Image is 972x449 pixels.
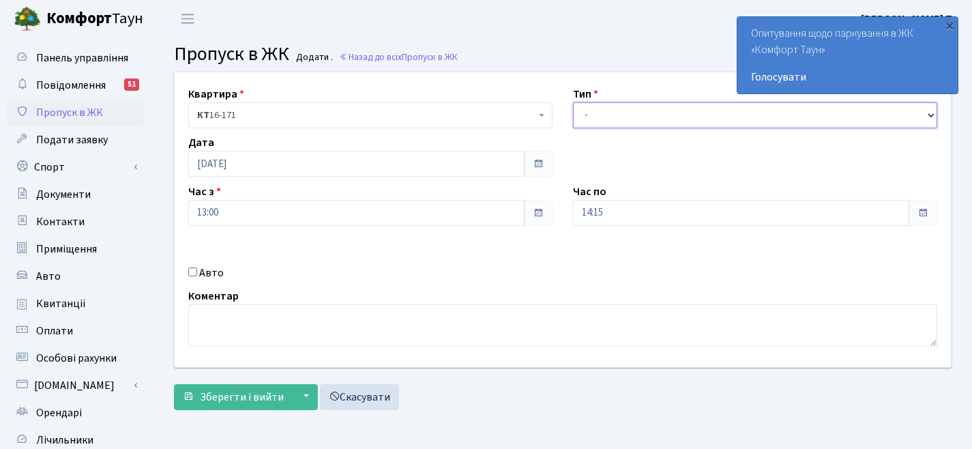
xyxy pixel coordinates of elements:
span: Авто [36,269,61,284]
label: Тип [573,86,598,102]
a: Документи [7,181,143,208]
a: Контакти [7,208,143,235]
span: Особові рахунки [36,351,117,366]
div: Опитування щодо паркування в ЖК «Комфорт Таун» [737,17,958,93]
b: КТ [197,108,209,122]
a: Приміщення [7,235,143,263]
label: Квартира [188,86,244,102]
span: <b>КТ</b>&nbsp;&nbsp;&nbsp;&nbsp;16-171 [188,102,553,128]
label: Час з [188,184,221,200]
a: Квитанції [7,290,143,317]
a: Орендарі [7,399,143,426]
span: Пропуск в ЖК [36,105,103,120]
span: <b>КТ</b>&nbsp;&nbsp;&nbsp;&nbsp;16-171 [197,108,535,122]
a: Спорт [7,154,143,181]
span: Лічильники [36,433,93,448]
button: Переключити навігацію [171,8,205,30]
label: Час по [573,184,606,200]
a: Голосувати [751,69,944,85]
a: Подати заявку [7,126,143,154]
span: Повідомлення [36,78,106,93]
a: Пропуск в ЖК [7,99,143,126]
div: 51 [124,78,139,91]
a: Повідомлення51 [7,72,143,99]
a: Скасувати [320,384,399,410]
b: Комфорт [46,8,112,29]
span: Зберегти і вийти [200,390,284,405]
span: Пропуск в ЖК [402,50,458,63]
a: Назад до всіхПропуск в ЖК [339,50,458,63]
img: logo.png [14,5,41,33]
small: Додати . [293,52,333,63]
a: Авто [7,263,143,290]
a: Панель управління [7,44,143,72]
span: Оплати [36,323,73,338]
a: Оплати [7,317,143,345]
span: Орендарі [36,405,82,420]
b: [PERSON_NAME] П. [861,12,956,27]
span: Панель управління [36,50,128,66]
span: Подати заявку [36,132,108,147]
div: × [943,18,956,32]
label: Коментар [188,288,239,304]
a: [PERSON_NAME] П. [861,11,956,27]
span: Таун [46,8,143,31]
span: Контакти [36,214,85,229]
span: Документи [36,187,91,202]
button: Зберегти і вийти [174,384,293,410]
span: Квитанції [36,296,86,311]
label: Авто [199,265,224,281]
a: Особові рахунки [7,345,143,372]
span: Приміщення [36,242,97,257]
span: Пропуск в ЖК [174,40,289,68]
label: Дата [188,134,214,151]
a: [DOMAIN_NAME] [7,372,143,399]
